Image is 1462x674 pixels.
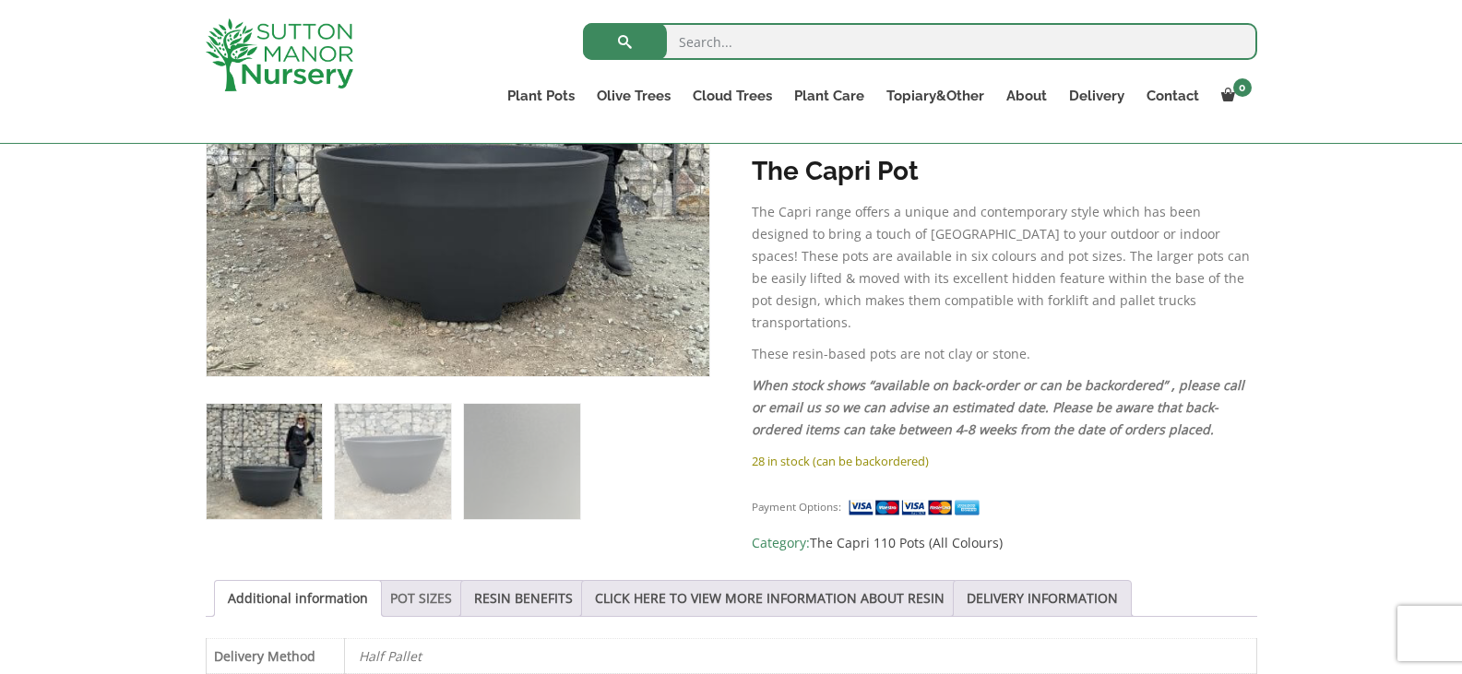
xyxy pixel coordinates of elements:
p: The Capri range offers a unique and contemporary style which has been designed to bring a touch o... [752,201,1256,334]
img: payment supported [848,498,986,517]
span: 0 [1233,78,1252,97]
a: Plant Pots [496,83,586,109]
a: CLICK HERE TO VIEW MORE INFORMATION ABOUT RESIN [595,581,945,616]
a: Topiary&Other [875,83,995,109]
img: The Capri Pot 110 Colour Charcoal - Image 2 [335,404,450,519]
a: POT SIZES [390,581,452,616]
em: When stock shows “available on back-order or can be backordered” , please call or email us so we ... [752,376,1244,438]
span: Category: [752,532,1256,554]
p: Half Pallet [359,639,1242,673]
a: RESIN BENEFITS [474,581,573,616]
p: These resin-based pots are not clay or stone. [752,343,1256,365]
a: About [995,83,1058,109]
a: Cloud Trees [682,83,783,109]
img: The Capri Pot 110 Colour Charcoal - Image 3 [464,404,579,519]
a: Contact [1135,83,1210,109]
a: Delivery [1058,83,1135,109]
a: Plant Care [783,83,875,109]
th: Delivery Method [206,638,344,673]
a: Additional information [228,581,368,616]
a: DELIVERY INFORMATION [967,581,1118,616]
strong: The Capri Pot [752,156,919,186]
p: 28 in stock (can be backordered) [752,450,1256,472]
input: Search... [583,23,1257,60]
a: The Capri 110 Pots (All Colours) [810,534,1003,551]
img: logo [206,18,353,91]
a: 0 [1210,83,1257,109]
img: The Capri Pot 110 Colour Charcoal [207,404,322,519]
a: Olive Trees [586,83,682,109]
small: Payment Options: [752,500,841,514]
